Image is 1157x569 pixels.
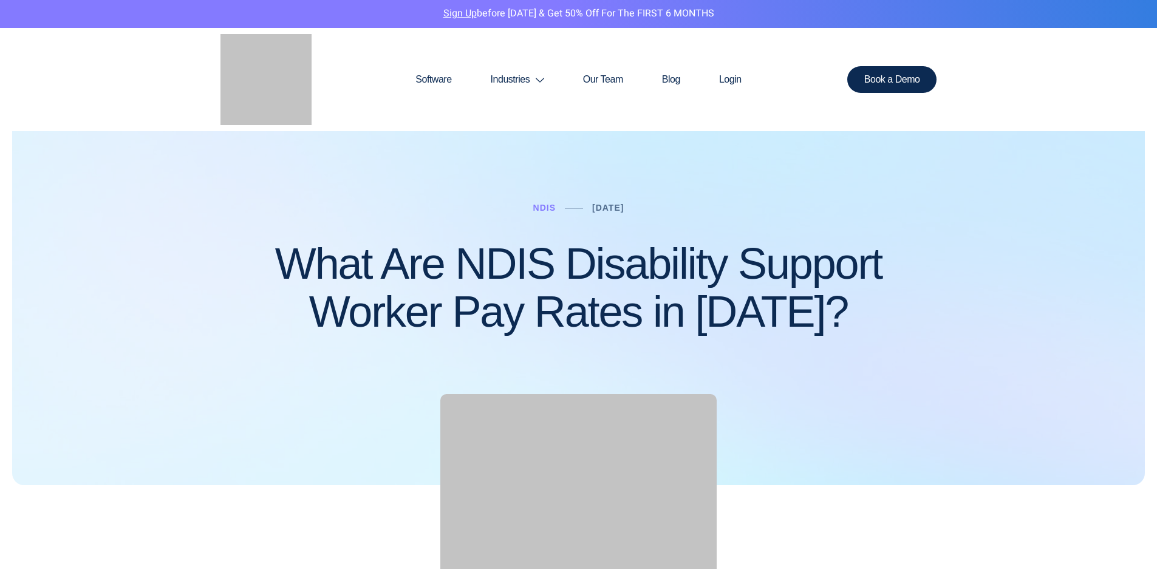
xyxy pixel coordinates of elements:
span: Book a Demo [864,75,920,84]
a: Sign Up [443,6,477,21]
a: Our Team [564,50,643,109]
a: Blog [643,50,700,109]
a: NDIS [533,203,556,213]
a: Software [396,50,471,109]
a: Login [700,50,761,109]
h1: What Are NDIS Disability Support Worker Pay Rates in [DATE]? [220,240,937,336]
a: [DATE] [592,203,624,213]
a: Book a Demo [847,66,937,93]
p: before [DATE] & Get 50% Off for the FIRST 6 MONTHS [9,6,1148,22]
a: Industries [471,50,564,109]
